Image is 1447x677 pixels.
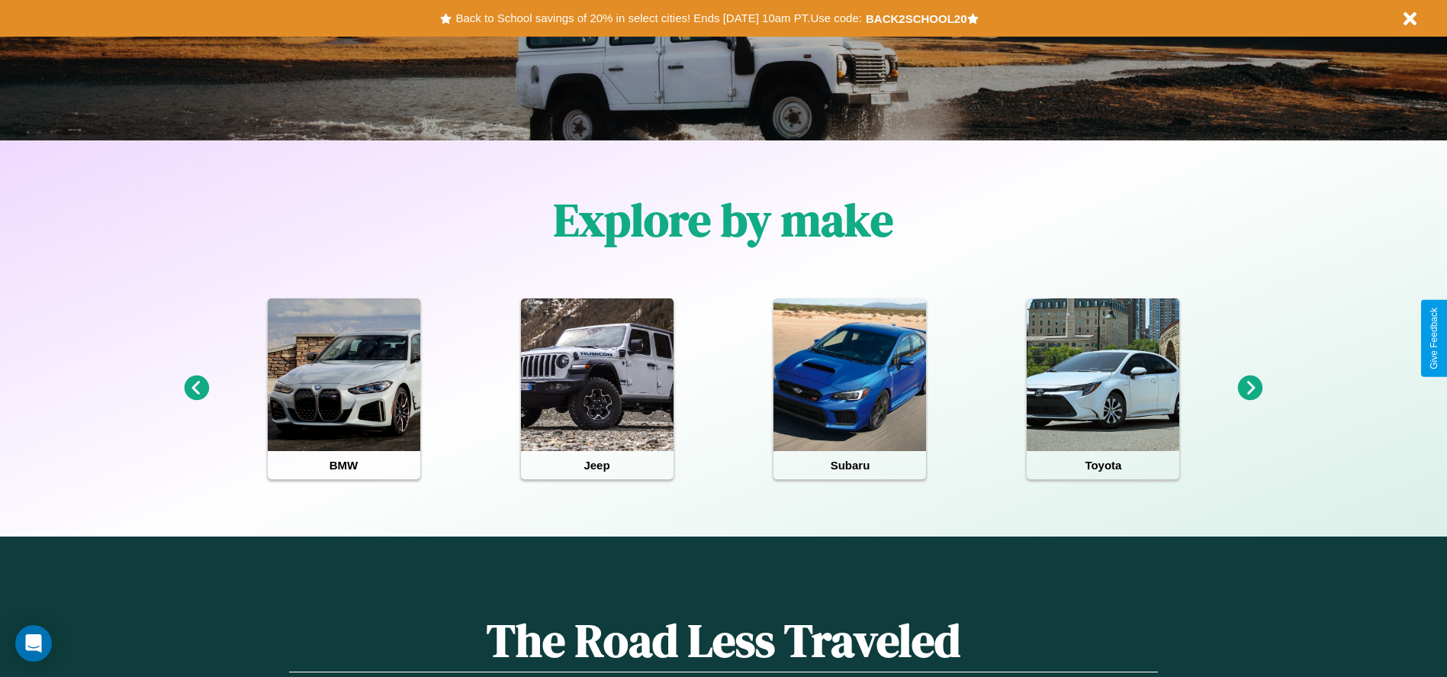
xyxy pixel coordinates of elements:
[521,451,674,479] h4: Jeep
[268,451,420,479] h4: BMW
[1027,451,1179,479] h4: Toyota
[15,625,52,662] div: Open Intercom Messenger
[1429,308,1439,369] div: Give Feedback
[289,609,1157,672] h1: The Road Less Traveled
[554,189,893,251] h1: Explore by make
[773,451,926,479] h4: Subaru
[452,8,865,29] button: Back to School savings of 20% in select cities! Ends [DATE] 10am PT.Use code:
[866,12,967,25] b: BACK2SCHOOL20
